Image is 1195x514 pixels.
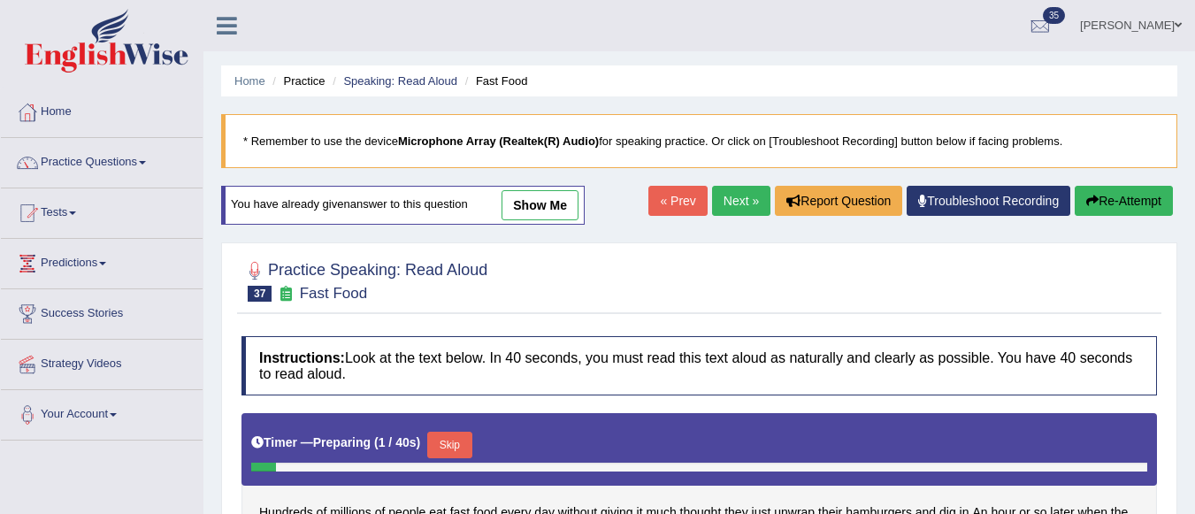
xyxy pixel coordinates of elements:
[461,73,528,89] li: Fast Food
[268,73,325,89] li: Practice
[907,186,1070,216] a: Troubleshoot Recording
[775,186,902,216] button: Report Question
[502,190,578,220] a: show me
[1075,186,1173,216] button: Re-Attempt
[1043,7,1065,24] span: 35
[221,114,1177,168] blockquote: * Remember to use the device for speaking practice. Or click on [Troubleshoot Recording] button b...
[1,340,203,384] a: Strategy Videos
[398,134,599,148] b: Microphone Array (Realtek(R) Audio)
[241,257,487,302] h2: Practice Speaking: Read Aloud
[241,336,1157,395] h4: Look at the text below. In 40 seconds, you must read this text aloud as naturally and clearly as ...
[1,88,203,132] a: Home
[300,285,368,302] small: Fast Food
[259,350,345,365] b: Instructions:
[221,186,585,225] div: You have already given answer to this question
[374,435,379,449] b: (
[1,390,203,434] a: Your Account
[712,186,770,216] a: Next »
[417,435,421,449] b: )
[313,435,371,449] b: Preparing
[1,138,203,182] a: Practice Questions
[276,286,295,303] small: Exam occurring question
[343,74,457,88] a: Speaking: Read Aloud
[427,432,471,458] button: Skip
[1,289,203,334] a: Success Stories
[251,436,420,449] h5: Timer —
[379,435,417,449] b: 1 / 40s
[1,188,203,233] a: Tests
[1,239,203,283] a: Predictions
[234,74,265,88] a: Home
[648,186,707,216] a: « Prev
[248,286,272,302] span: 37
